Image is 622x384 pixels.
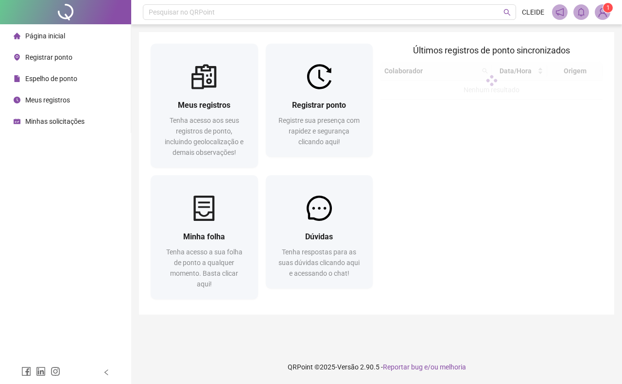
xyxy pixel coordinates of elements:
[606,4,610,11] span: 1
[503,9,511,16] span: search
[51,367,60,376] span: instagram
[166,248,242,288] span: Tenha acesso a sua folha de ponto a qualquer momento. Basta clicar aqui!
[25,117,85,125] span: Minhas solicitações
[266,175,373,288] a: DúvidasTenha respostas para as suas dúvidas clicando aqui e acessando o chat!
[383,363,466,371] span: Reportar bug e/ou melhoria
[555,8,564,17] span: notification
[183,232,225,241] span: Minha folha
[25,53,72,61] span: Registrar ponto
[14,33,20,39] span: home
[131,350,622,384] footer: QRPoint © 2025 - 2.90.5 -
[25,75,77,83] span: Espelho de ponto
[595,5,610,19] img: 90394
[14,118,20,125] span: schedule
[577,8,586,17] span: bell
[151,44,258,167] a: Meus registrosTenha acesso aos seus registros de ponto, incluindo geolocalização e demais observa...
[36,367,46,376] span: linkedin
[603,3,613,13] sup: Atualize o seu contato no menu Meus Dados
[14,97,20,103] span: clock-circle
[21,367,31,376] span: facebook
[292,100,346,110] span: Registrar ponto
[14,54,20,61] span: environment
[522,7,544,17] span: CLEIDE
[25,96,70,104] span: Meus registros
[103,369,110,376] span: left
[151,175,258,299] a: Minha folhaTenha acesso a sua folha de ponto a qualquer momento. Basta clicar aqui!
[14,75,20,82] span: file
[25,32,65,40] span: Página inicial
[305,232,333,241] span: Dúvidas
[278,248,360,277] span: Tenha respostas para as suas dúvidas clicando aqui e acessando o chat!
[266,44,373,157] a: Registrar pontoRegistre sua presença com rapidez e segurança clicando aqui!
[337,363,359,371] span: Versão
[165,117,243,156] span: Tenha acesso aos seus registros de ponto, incluindo geolocalização e demais observações!
[413,45,570,55] span: Últimos registros de ponto sincronizados
[178,100,230,110] span: Meus registros
[278,117,360,146] span: Registre sua presença com rapidez e segurança clicando aqui!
